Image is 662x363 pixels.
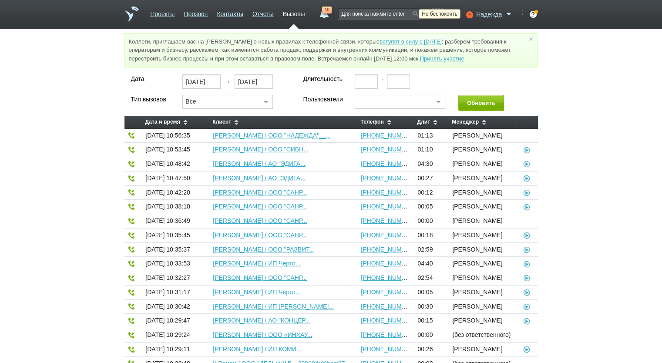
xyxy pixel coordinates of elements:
[124,7,139,22] a: На главную
[417,346,445,353] span: 00:26
[381,74,383,94] div: -
[145,119,180,125] span: Дата и время
[417,232,445,239] span: 00:18
[145,317,190,324] span: [DATE] 10:29:47
[361,175,416,181] a: [PHONE_NUMBER]
[360,119,384,125] span: Телефон
[145,274,190,281] span: [DATE] 10:32:27
[213,132,331,139] a: [PERSON_NAME] / ООО "НАДЕЖДА"__...
[420,55,464,62] a: Принять участие
[182,74,273,88] div: →
[213,203,307,210] a: [PERSON_NAME] / ООО "САНР...
[417,189,445,196] span: 00:12
[361,317,416,324] a: [PHONE_NUMBER]
[361,331,416,338] a: [PHONE_NUMBER]
[417,175,445,182] span: 00:27
[476,9,514,18] a: Надежда
[452,161,512,168] span: [PERSON_NAME]
[145,189,190,196] span: [DATE] 10:42:20
[213,175,305,181] a: [PERSON_NAME] / АО "ЭДИГА...
[339,9,420,19] input: Для поиска нажмите enter
[213,289,300,296] a: [PERSON_NAME] / ИП Черто...
[417,146,445,153] span: 01:10
[213,146,308,153] a: [PERSON_NAME] / ООО "СИБН...
[380,38,442,45] a: вступят в силу с [DATE]
[361,260,416,267] a: [PHONE_NUMBER]
[213,274,307,281] a: [PERSON_NAME] / ООО "САНР...
[452,332,512,339] span: (без ответственного)
[145,303,190,310] span: [DATE] 10:30:42
[283,6,305,19] a: Вызовы
[417,203,445,210] span: 00:05
[252,6,273,19] a: Отчеты
[452,246,512,253] span: [PERSON_NAME]
[527,37,534,41] a: ×
[452,218,512,225] span: [PERSON_NAME]
[213,160,305,167] a: [PERSON_NAME] / АО "ЭДИГА...
[213,232,307,239] a: [PERSON_NAME] / ООО "САНР...
[213,217,307,224] a: [PERSON_NAME] / ООО "САНР...
[417,289,445,296] span: 00:05
[361,274,416,281] a: [PHONE_NUMBER]
[361,160,416,167] a: [PHONE_NUMBER]
[316,7,332,17] a: 10
[145,217,190,224] span: [DATE] 10:36:49
[213,331,312,338] a: [PERSON_NAME] / ООО «ИНХАУ...
[213,260,300,267] a: [PERSON_NAME] / ИП Черто...
[303,74,342,84] label: Длительность
[361,246,416,253] a: [PHONE_NUMBER]
[417,275,445,282] span: 02:54
[452,146,512,153] span: [PERSON_NAME]
[145,346,190,353] span: [DATE] 10:29:11
[145,289,190,296] span: [DATE] 10:31:17
[150,6,175,19] a: Проекты
[145,132,190,139] span: [DATE] 10:56:35
[145,203,190,210] span: [DATE] 10:38:10
[530,11,537,18] div: ?
[212,119,231,125] span: Клиент
[452,132,512,139] span: [PERSON_NAME]
[213,317,310,324] a: [PERSON_NAME] / АО "КОНЦЕР...
[452,189,512,196] span: [PERSON_NAME]
[185,96,259,107] div: Все
[417,132,445,139] span: 01:13
[361,346,416,353] a: [PHONE_NUMBER]
[184,6,208,19] a: Прозвон
[452,275,512,282] span: [PERSON_NAME]
[452,289,512,296] span: [PERSON_NAME]
[417,246,445,253] span: 02:59
[417,317,445,324] span: 00:15
[458,95,504,111] button: Обновить
[417,303,445,310] span: 00:30
[452,203,512,210] span: [PERSON_NAME]
[361,289,416,296] a: [PHONE_NUMBER]
[452,175,512,182] span: [PERSON_NAME]
[476,10,502,19] span: Надежда
[452,119,479,125] span: Менеджер
[213,303,334,310] a: [PERSON_NAME] / ИП [PERSON_NAME]...
[452,260,512,267] span: [PERSON_NAME]
[145,331,190,338] span: [DATE] 10:29:24
[452,232,512,239] span: [PERSON_NAME]
[303,95,342,104] label: Пользователи
[452,317,512,324] span: [PERSON_NAME]
[361,303,416,310] a: [PHONE_NUMBER]
[145,246,190,253] span: [DATE] 10:35:37
[322,7,332,13] span: 10
[417,161,445,168] span: 04:30
[145,160,190,167] span: [DATE] 10:48:42
[361,203,416,210] a: [PHONE_NUMBER]
[145,260,190,267] span: [DATE] 10:33:53
[131,95,170,104] label: Тип вызовов
[131,74,170,84] label: Дата
[124,33,538,67] div: Коллеги, приглашаем вас на [PERSON_NAME] о новых правилах к телефонной связи, которые : разберём ...
[417,218,445,225] span: 00:00
[417,260,445,267] span: 04:40
[213,189,307,196] a: [PERSON_NAME] / ООО "САНР...
[361,232,416,239] a: [PHONE_NUMBER]
[213,246,314,253] a: [PERSON_NAME] / ООО "РАЗВИТ...
[213,346,301,353] a: [PERSON_NAME] / ИП КОМИ...
[417,332,445,339] span: 00:00
[452,346,512,353] span: [PERSON_NAME]
[145,146,190,153] span: [DATE] 10:53:45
